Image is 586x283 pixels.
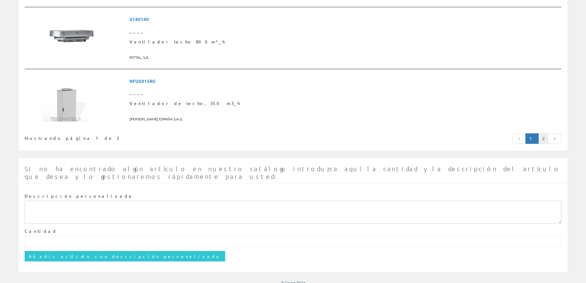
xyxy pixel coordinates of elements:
a: Página siguiente [548,133,561,144]
span: Ventilador techo 800m³_h [130,36,559,47]
span: Si no ha encontrado algún artículo en nuestro catálogo introduzca aquí la cantidad y la descripci... [25,165,560,180]
input: Añadir artículo con descripción personalizada [25,251,225,261]
span: Ventilador de techo, 350 m3_h [130,98,559,109]
label: Cantidad [25,228,57,234]
span: ____ [130,25,559,36]
img: Foto artículo Ventilador de techo, 350 m3_h (150x150) [42,75,89,122]
a: Página anterior [512,133,526,144]
span: ____ [130,87,559,98]
a: Página actual [525,133,539,144]
a: 2 [538,133,548,144]
span: RITTAL, S.A. [130,52,559,63]
span: 3140140 [130,14,559,25]
div: Mostrando página 1 de 2 [25,133,243,141]
span: [PERSON_NAME] ESPAÑA S.A.U. [130,114,559,124]
label: Descripción personalizada [25,193,134,199]
img: Foto artículo Ventilador techo 800m³_h (192x144) [42,14,102,58]
span: RFU5015R5 [130,75,559,87]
